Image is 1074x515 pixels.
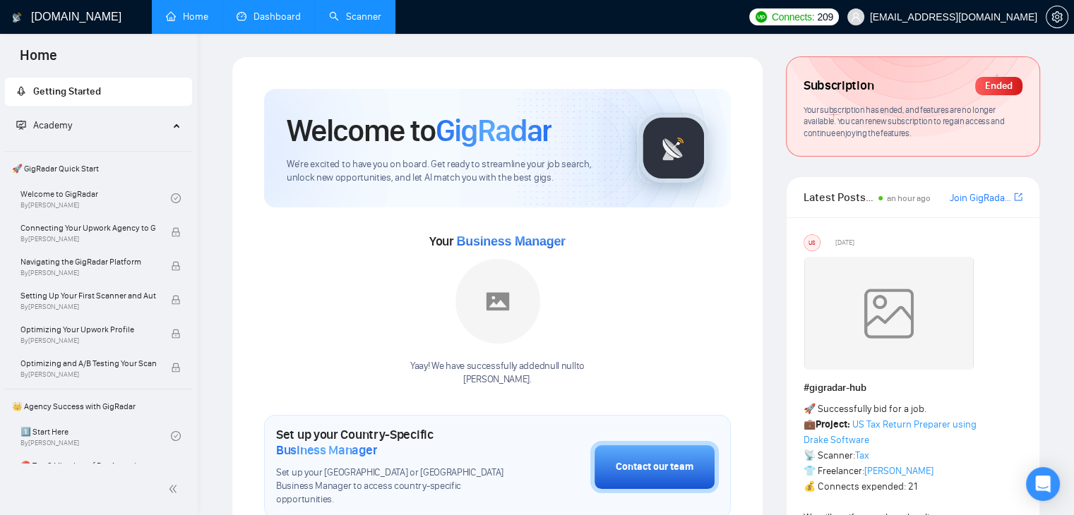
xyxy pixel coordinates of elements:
[20,183,171,214] a: Welcome to GigRadarBy[PERSON_NAME]
[1046,11,1068,23] span: setting
[6,392,191,420] span: 👑 Agency Success with GigRadar
[6,154,191,183] span: 🚀 GigRadar Quick Start
[237,11,301,23] a: dashboardDashboard
[864,465,933,477] a: [PERSON_NAME]
[20,459,156,473] span: ⛔ Top 3 Mistakes of Pro Agencies
[1026,467,1060,501] div: Open Intercom Messenger
[950,190,1011,206] a: Join GigRadar Slack Community
[804,188,874,206] span: Latest Posts from the GigRadar Community
[20,356,156,370] span: Optimizing and A/B Testing Your Scanner for Better Results
[16,86,26,96] span: rocket
[5,78,192,106] li: Getting Started
[12,6,22,29] img: logo
[410,373,585,387] p: [PERSON_NAME] .
[329,11,381,23] a: searchScanner
[171,295,181,305] span: lock
[804,104,1005,138] span: Your subscription has ended, and features are no longer available. You can renew subscription to ...
[455,259,540,344] img: placeholder.png
[171,329,181,339] span: lock
[20,337,156,345] span: By [PERSON_NAME]
[835,236,854,249] span: [DATE]
[804,257,974,370] img: weqQh+iSagEgQAAAABJRU5ErkJggg==
[33,119,72,131] span: Academy
[456,234,565,248] span: Business Manager
[590,441,719,493] button: Contact our team
[276,427,520,458] h1: Set up your Country-Specific
[276,466,520,507] span: Set up your [GEOGRAPHIC_DATA] or [GEOGRAPHIC_DATA] Business Manager to access country-specific op...
[287,111,551,150] h1: Welcome to
[410,360,585,387] div: Yaay! We have successfully added null null to
[171,431,181,441] span: check-circle
[804,380,1022,396] h1: # gigradar-hub
[20,370,156,379] span: By [PERSON_NAME]
[429,234,566,249] span: Your
[638,113,709,183] img: gigradar-logo.png
[804,418,977,446] a: US Tax Return Preparer using Drake Software
[20,420,171,452] a: 1️⃣ Start HereBy[PERSON_NAME]
[816,418,850,430] strong: Project:
[772,9,814,25] span: Connects:
[436,111,551,150] span: GigRadar
[171,261,181,271] span: lock
[20,322,156,337] span: Optimizing Your Upwork Profile
[168,482,182,496] span: double-left
[166,11,208,23] a: homeHome
[171,193,181,203] span: check-circle
[1046,6,1068,28] button: setting
[33,85,101,97] span: Getting Started
[1046,11,1068,23] a: setting
[804,235,820,250] div: US
[16,119,72,131] span: Academy
[20,289,156,303] span: Setting Up Your First Scanner and Auto-Bidder
[1014,190,1022,204] a: export
[851,12,861,22] span: user
[20,255,156,269] span: Navigating the GigRadar Platform
[16,120,26,130] span: fund-projection-screen
[20,303,156,311] span: By [PERSON_NAME]
[616,459,693,475] div: Contact our team
[975,77,1022,95] div: Ended
[887,193,931,203] span: an hour ago
[804,74,873,98] span: Subscription
[20,269,156,277] span: By [PERSON_NAME]
[756,11,767,23] img: upwork-logo.png
[171,227,181,237] span: lock
[1014,191,1022,202] span: export
[171,363,181,372] span: lock
[276,442,377,458] span: Business Manager
[855,449,869,461] a: Tax
[20,235,156,243] span: By [PERSON_NAME]
[817,9,833,25] span: 209
[20,221,156,235] span: Connecting Your Upwork Agency to GigRadar
[287,158,615,185] span: We're excited to have you on board. Get ready to streamline your job search, unlock new opportuni...
[8,45,68,75] span: Home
